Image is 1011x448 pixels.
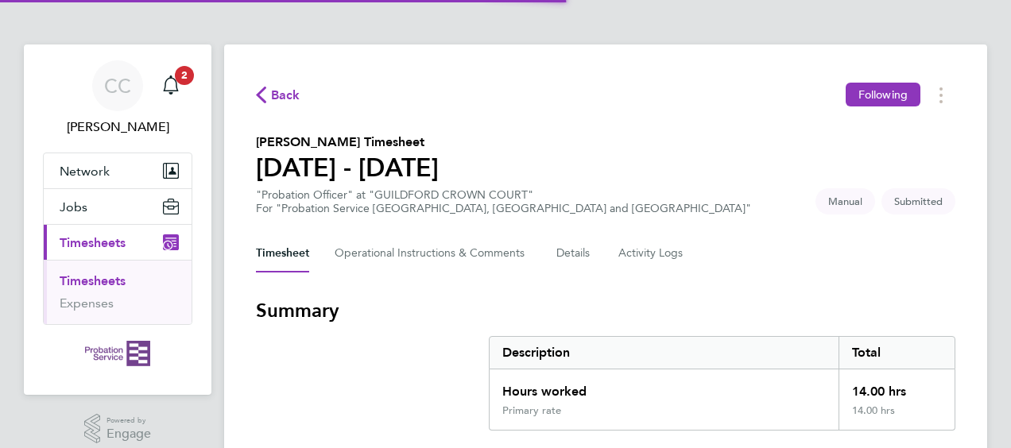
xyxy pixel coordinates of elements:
[256,188,751,215] div: "Probation Officer" at "GUILDFORD CROWN COURT"
[60,235,126,250] span: Timesheets
[490,369,839,404] div: Hours worked
[556,234,593,272] button: Details
[839,337,955,369] div: Total
[43,118,192,137] span: Catherine Carr
[44,260,192,324] div: Timesheets
[815,188,875,214] span: This timesheet was manually created.
[44,153,192,188] button: Network
[60,273,126,288] a: Timesheets
[858,87,908,102] span: Following
[927,83,955,107] button: Timesheets Menu
[490,337,839,369] div: Description
[335,234,531,272] button: Operational Instructions & Comments
[256,133,439,152] h2: [PERSON_NAME] Timesheet
[881,188,955,214] span: This timesheet is Submitted.
[271,86,300,105] span: Back
[107,414,151,427] span: Powered by
[256,152,439,183] h1: [DATE] - [DATE]
[489,336,955,431] div: Summary
[104,75,131,96] span: CC
[256,85,300,105] button: Back
[256,202,751,215] div: For "Probation Service [GEOGRAPHIC_DATA], [GEOGRAPHIC_DATA] and [GEOGRAPHIC_DATA]"
[256,298,955,323] h3: Summary
[44,189,192,224] button: Jobs
[618,234,685,272] button: Activity Logs
[107,427,151,441] span: Engage
[256,234,309,272] button: Timesheet
[43,341,192,366] a: Go to home page
[60,164,110,179] span: Network
[155,60,187,111] a: 2
[175,66,194,85] span: 2
[85,341,149,366] img: probationservice-logo-retina.png
[846,83,920,106] button: Following
[44,225,192,260] button: Timesheets
[839,404,955,430] div: 14.00 hrs
[60,295,114,311] a: Expenses
[43,60,192,137] a: CC[PERSON_NAME]
[839,369,955,404] div: 14.00 hrs
[60,199,87,214] span: Jobs
[502,404,561,417] div: Primary rate
[24,44,211,395] nav: Main navigation
[84,414,152,444] a: Powered byEngage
